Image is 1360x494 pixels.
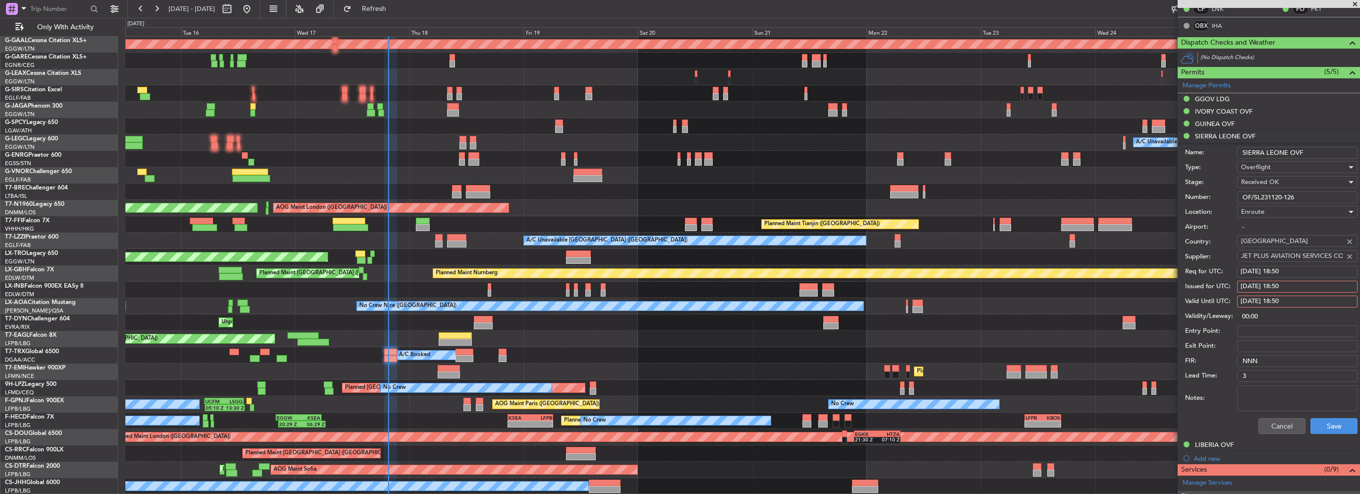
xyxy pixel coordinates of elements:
label: Name: [1185,148,1237,158]
span: G-VNOR [5,169,29,175]
a: G-LEAXCessna Citation XLS [5,70,81,76]
div: Planned Maint [GEOGRAPHIC_DATA] ([GEOGRAPHIC_DATA]) [564,413,720,428]
a: T7-FFIFalcon 7X [5,218,50,224]
span: Only With Activity [26,24,105,31]
span: Refresh [353,5,395,12]
div: Tue 23 [981,27,1095,36]
div: AOG Maint Paris ([GEOGRAPHIC_DATA]) [495,397,599,412]
a: PKT [1311,4,1333,13]
label: Supplier: [1185,252,1237,262]
span: G-GARE [5,54,28,60]
a: T7-N1960Legacy 650 [5,201,64,207]
span: T7-BRE [5,185,25,191]
a: EGLF/FAB [5,94,31,102]
input: Trip Number [30,1,87,16]
a: G-VNORChallenger 650 [5,169,72,175]
a: EGGW/LTN [5,45,35,53]
span: G-LEGC [5,136,26,142]
a: T7-LZZIPraetor 600 [5,234,58,240]
a: DNMM/LOS [5,209,36,216]
button: Save [1310,418,1358,434]
div: [DATE] 18:50 [1241,267,1354,277]
div: 07:10 Z [877,436,900,442]
span: Received OK [1241,178,1279,186]
div: Planned Maint Tianjin ([GEOGRAPHIC_DATA]) [764,217,880,232]
a: LX-AOACitation Mustang [5,300,76,306]
a: CS-DTRFalcon 2000 [5,463,60,469]
span: CS-JHH [5,480,26,486]
div: 20:29 Z [279,421,302,427]
div: 21:30 Z [855,436,877,442]
a: EGGW/LTN [5,258,35,265]
a: LX-TROLegacy 650 [5,250,58,256]
span: LX-AOA [5,300,28,306]
div: LFPB [530,415,552,421]
div: - [1025,421,1043,427]
span: CS-DOU [5,431,28,436]
span: CS-DTR [5,463,26,469]
span: CS-RRC [5,447,26,453]
a: LX-GBHFalcon 7X [5,267,54,273]
a: CS-JHHGlobal 6000 [5,480,60,486]
label: Type: [1185,163,1237,173]
label: Validity/Leeway: [1185,311,1237,321]
label: Location: [1185,207,1237,217]
a: EGLF/FAB [5,176,31,184]
div: Planned [GEOGRAPHIC_DATA] ([GEOGRAPHIC_DATA]) [345,380,485,395]
label: Req for UTC: [1185,267,1237,277]
a: 9H-LPZLegacy 500 [5,381,57,387]
a: EDLW/DTM [5,274,34,282]
a: LFPB/LBG [5,405,31,413]
div: Planned Maint [GEOGRAPHIC_DATA] ([GEOGRAPHIC_DATA]) [259,266,415,281]
div: Wed 17 [295,27,409,36]
div: UCFM [205,398,224,404]
a: G-JAGAPhenom 300 [5,103,62,109]
div: EGKK [855,431,877,437]
a: G-SIRSCitation Excel [5,87,62,93]
div: A/C Unavailable [GEOGRAPHIC_DATA] ([GEOGRAPHIC_DATA]) [526,233,687,248]
span: T7-EMI [5,365,24,371]
a: T7-TRXGlobal 6500 [5,349,59,355]
span: T7-EAGL [5,332,29,338]
span: Dispatch Checks and Weather [1181,37,1275,49]
a: EDLW/DTM [5,291,34,298]
div: Planned Maint Sofia [223,462,273,477]
div: 13:30 Z [225,405,244,411]
div: HTZA [877,431,900,437]
span: T7-DYN [5,316,27,322]
span: Services [1181,464,1207,476]
a: Manage Permits [1183,81,1231,91]
div: A/C Unavailable [GEOGRAPHIC_DATA] ([GEOGRAPHIC_DATA]) [1136,135,1297,150]
span: LX-INB [5,283,24,289]
div: GUINEA OVF [1195,120,1235,128]
label: Number: [1185,192,1237,202]
label: Airport: [1185,222,1237,232]
a: G-GARECessna Citation XLS+ [5,54,87,60]
a: G-ENRGPraetor 600 [5,152,61,158]
label: Entry Point: [1185,326,1237,336]
span: 9H-LPZ [5,381,25,387]
span: (0/9) [1324,464,1339,475]
div: Planned Maint [GEOGRAPHIC_DATA] ([GEOGRAPHIC_DATA]) [245,446,401,461]
a: LFPB/LBG [5,340,31,347]
div: - [530,421,552,427]
a: EGGW/LTN [5,78,35,85]
div: KBOS [1043,415,1060,421]
span: G-GAAL [5,38,28,44]
span: G-SIRS [5,87,24,93]
div: LSGG [224,398,243,404]
button: Cancel [1258,418,1305,434]
a: T7-BREChallenger 604 [5,185,68,191]
label: Stage: [1185,178,1237,187]
a: LNK [1212,4,1234,13]
label: FIR: [1185,356,1237,366]
div: 06:29 Z [302,421,325,427]
span: G-JAGA [5,103,28,109]
a: [PERSON_NAME]/QSA [5,307,63,314]
button: Only With Activity [11,19,108,35]
div: - [509,421,530,427]
div: Unplanned Maint [GEOGRAPHIC_DATA] (Riga Intl) [222,315,348,330]
a: VHHH/HKG [5,225,34,233]
a: LFMN/NCE [5,372,34,380]
a: EGSS/STN [5,160,31,167]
